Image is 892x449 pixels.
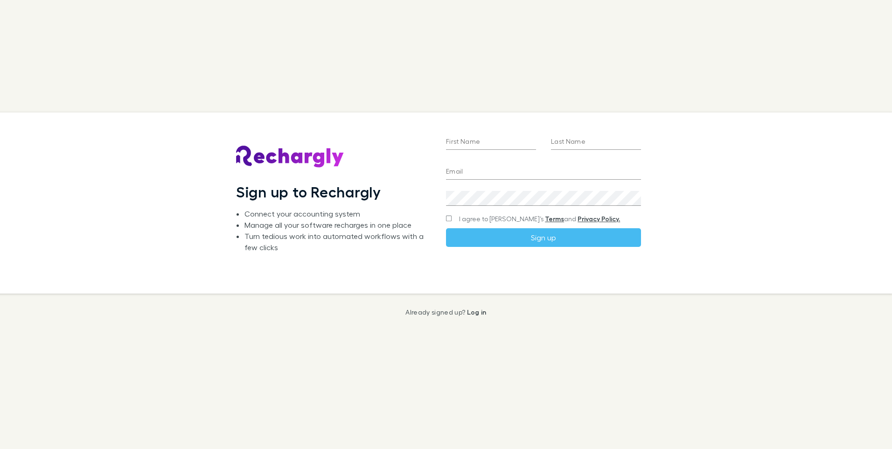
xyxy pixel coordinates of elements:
a: Log in [467,308,487,316]
li: Connect your accounting system [244,208,431,219]
span: I agree to [PERSON_NAME]’s and [459,214,620,224]
a: Privacy Policy. [578,215,620,223]
li: Turn tedious work into automated workflows with a few clicks [244,231,431,253]
h1: Sign up to Rechargly [236,183,381,201]
p: Already signed up? [405,309,486,316]
a: Terms [545,215,564,223]
button: Sign up [446,228,641,247]
li: Manage all your software recharges in one place [244,219,431,231]
img: Rechargly's Logo [236,146,344,168]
